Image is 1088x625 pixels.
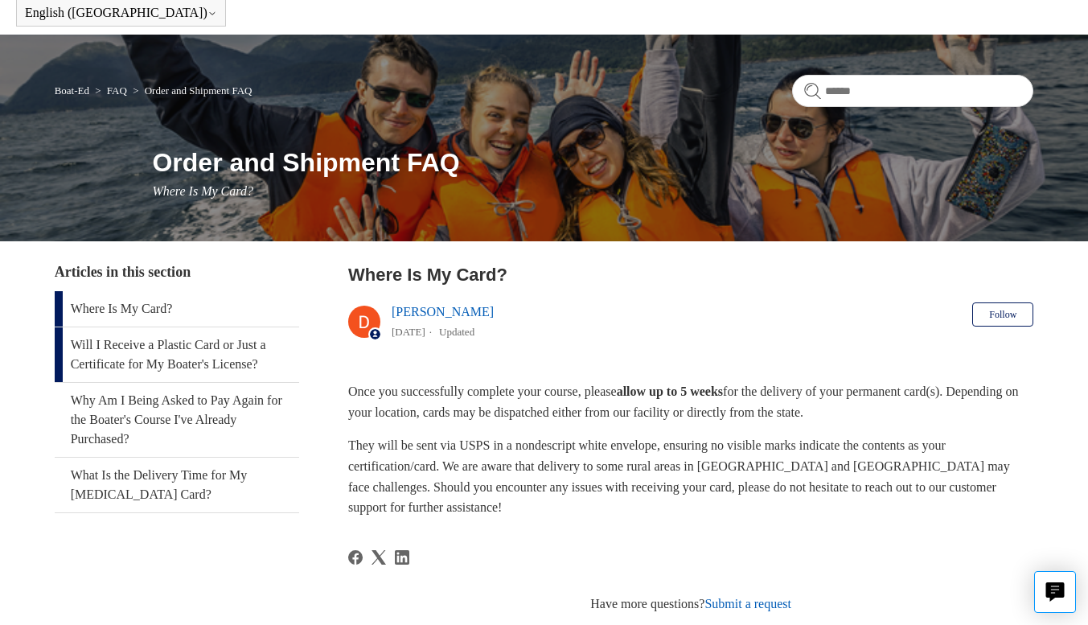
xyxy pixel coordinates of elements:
[92,84,129,97] li: FAQ
[55,291,299,327] a: Where Is My Card?
[348,381,1033,422] p: Once you successfully complete your course, please for the delivery of your permanent card(s). De...
[348,550,363,565] a: Facebook
[439,326,474,338] li: Updated
[372,550,386,565] svg: Share this page on X Corp
[55,84,92,97] li: Boat-Ed
[152,143,1033,182] h1: Order and Shipment FAQ
[792,75,1033,107] input: Search
[617,384,723,398] strong: allow up to 5 weeks
[152,184,252,198] span: Where Is My Card?
[55,264,191,280] span: Articles in this section
[55,458,299,512] a: What Is the Delivery Time for My [MEDICAL_DATA] Card?
[129,84,252,97] li: Order and Shipment FAQ
[107,84,127,97] a: FAQ
[348,594,1033,614] div: Have more questions?
[704,597,791,611] a: Submit a request
[55,84,89,97] a: Boat-Ed
[372,550,386,565] a: X Corp
[972,302,1033,327] button: Follow Article
[25,6,217,20] button: English ([GEOGRAPHIC_DATA])
[348,435,1033,517] p: They will be sent via USPS in a nondescript white envelope, ensuring no visible marks indicate th...
[55,383,299,457] a: Why Am I Being Asked to Pay Again for the Boater's Course I've Already Purchased?
[392,326,425,338] time: 04/15/2024, 16:31
[348,261,1033,288] h2: Where Is My Card?
[395,550,409,565] svg: Share this page on LinkedIn
[348,550,363,565] svg: Share this page on Facebook
[55,327,299,382] a: Will I Receive a Plastic Card or Just a Certificate for My Boater's License?
[1034,571,1076,613] button: Live chat
[395,550,409,565] a: LinkedIn
[392,305,494,319] a: [PERSON_NAME]
[145,84,252,97] a: Order and Shipment FAQ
